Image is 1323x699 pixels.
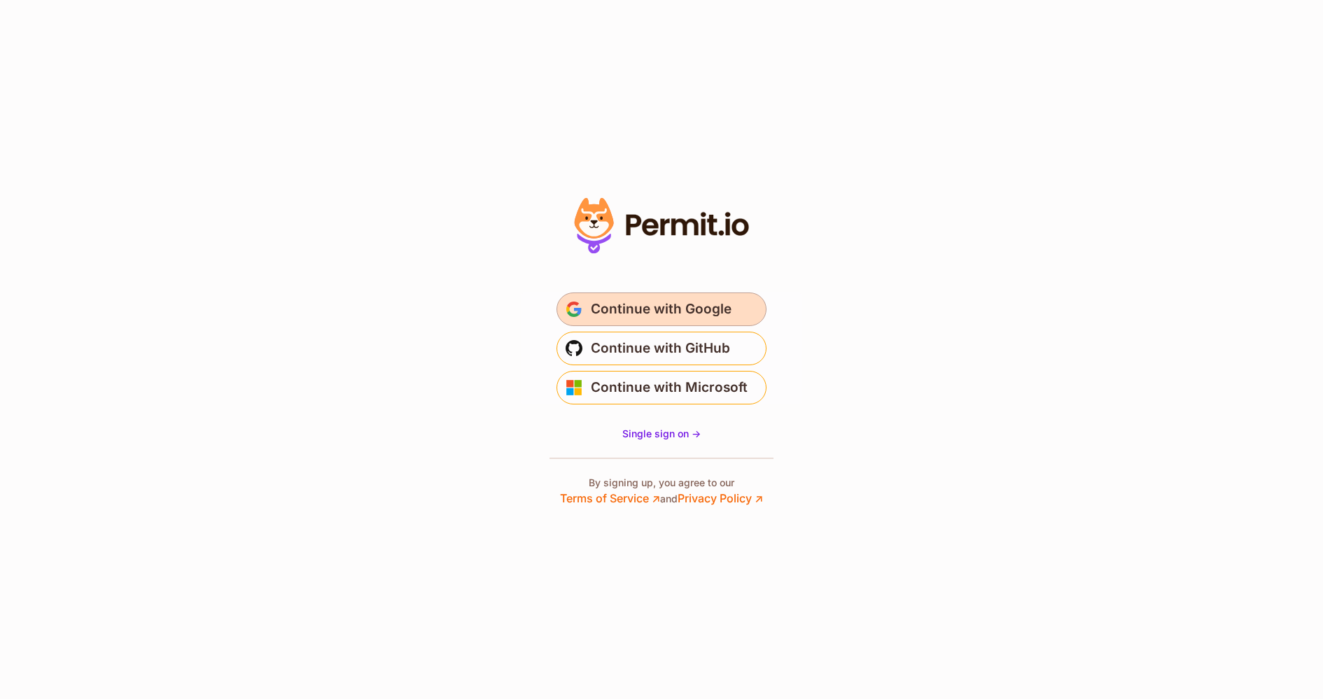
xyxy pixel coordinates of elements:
a: Single sign on -> [622,427,701,441]
span: Continue with Microsoft [591,376,748,399]
button: Continue with Microsoft [556,371,766,404]
button: Continue with GitHub [556,332,766,365]
p: By signing up, you agree to our and [560,476,763,507]
span: Continue with GitHub [591,337,730,360]
button: Continue with Google [556,292,766,326]
a: Terms of Service ↗ [560,491,660,505]
span: Continue with Google [591,298,731,320]
span: Single sign on -> [622,428,701,439]
a: Privacy Policy ↗ [678,491,763,505]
